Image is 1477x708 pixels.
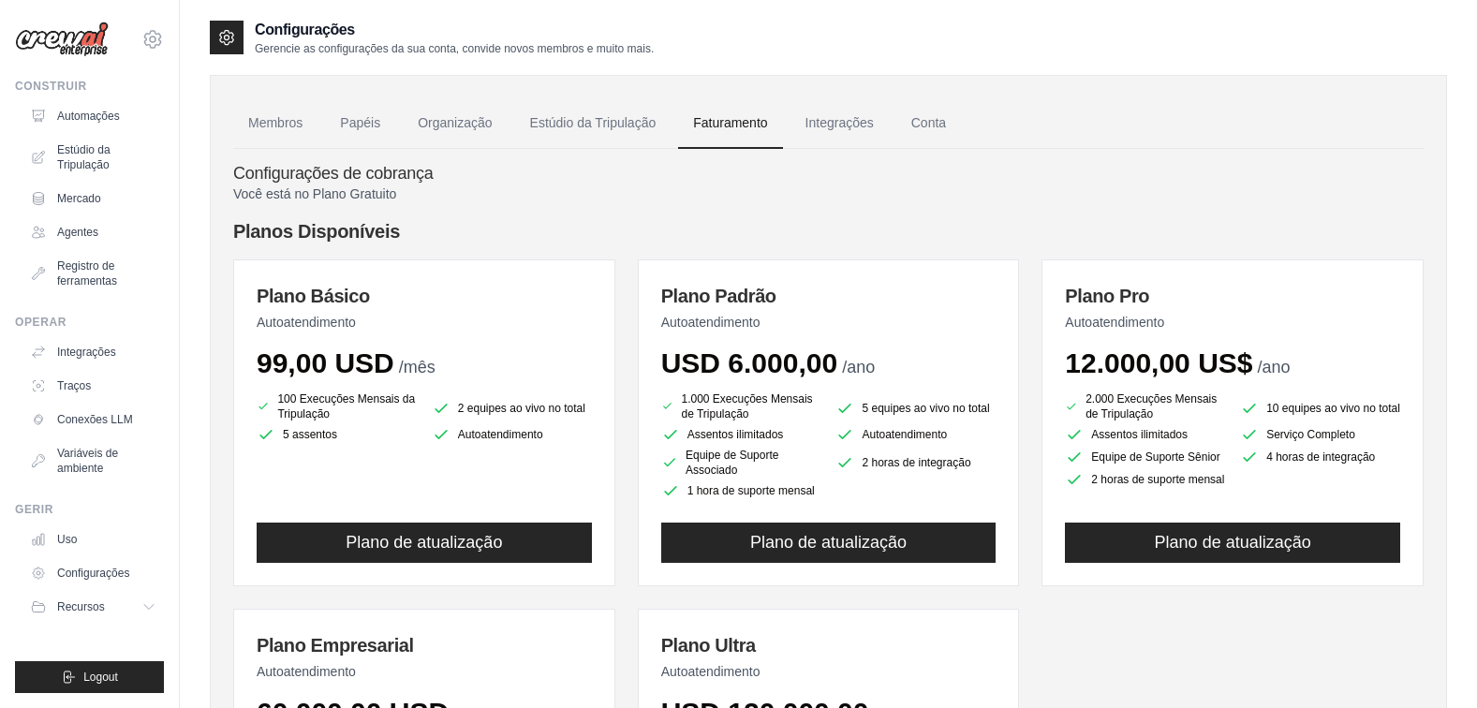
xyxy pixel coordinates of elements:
[661,632,997,658] h3: Plano Ultra
[458,427,543,442] font: Autoatendimento
[15,661,164,693] button: Logout
[233,164,1424,184] h4: Configurações de cobrança
[22,524,164,554] a: Uso
[57,532,77,547] font: Uso
[15,502,164,517] div: Gerir
[1065,523,1400,563] button: Plano de atualização
[57,599,105,614] span: Recursos
[257,523,592,563] button: Plano de atualização
[15,79,164,94] div: Construir
[22,558,164,588] a: Configurações
[681,391,820,421] font: 1.000 Execuções Mensais de Tripulação
[57,345,116,360] font: Integrações
[257,313,592,332] p: Autoatendimento
[1065,313,1400,332] p: Autoatendimento
[862,427,947,442] font: Autoatendimento
[325,98,395,149] a: Papéis
[458,401,585,416] font: 2 equipes ao vivo no total
[233,184,1424,203] p: Você está no Plano Gratuito
[57,142,156,172] font: Estúdio da Tripulação
[399,358,436,376] span: /mês
[661,347,837,378] span: USD 6.000,00
[15,315,164,330] div: Operar
[403,98,507,149] a: Organização
[22,251,164,296] a: Registro de ferramentas
[15,22,109,57] img: Logotipo
[22,184,164,214] a: Mercado
[22,217,164,247] a: Agentes
[661,283,997,309] h3: Plano Padrão
[257,662,592,681] p: Autoatendimento
[686,448,820,478] font: Equipe de Suporte Associado
[57,225,98,240] font: Agentes
[1266,401,1400,416] font: 10 equipes ao vivo no total
[678,98,782,149] a: Faturamento
[233,218,1424,244] h4: Planos Disponíveis
[22,337,164,367] a: Integrações
[22,101,164,131] a: Automações
[57,191,101,206] font: Mercado
[896,98,961,149] a: Conta
[22,405,164,435] a: Conexões LLM
[257,347,394,378] span: 99,00 USD
[862,401,989,416] font: 5 equipes ao vivo no total
[57,109,120,124] font: Automações
[255,41,654,56] p: Gerencie as configurações da sua conta, convide novos membros e muito mais.
[687,483,815,498] font: 1 hora de suporte mensal
[1091,427,1188,442] font: Assentos ilimitados
[277,391,416,421] font: 100 Execuções Mensais da Tripulação
[1091,472,1224,487] font: 2 horas de suporte mensal
[22,438,164,483] a: Variáveis de ambiente
[57,446,156,476] font: Variáveis de ambiente
[255,19,654,41] h2: Configurações
[661,523,997,563] button: Plano de atualização
[1258,358,1291,376] span: /ano
[57,258,156,288] font: Registro de ferramentas
[661,313,997,332] p: Autoatendimento
[57,378,91,393] font: Traços
[57,566,129,581] font: Configurações
[1266,427,1355,442] font: Serviço Completo
[57,412,133,427] font: Conexões LLM
[22,371,164,401] a: Traços
[862,455,970,470] font: 2 horas de integração
[790,98,889,149] a: Integrações
[283,427,337,442] font: 5 assentos
[842,358,875,376] span: /ano
[1086,391,1225,421] font: 2.000 Execuções Mensais de Tripulação
[661,662,997,681] p: Autoatendimento
[233,98,318,149] a: Membros
[257,632,592,658] h3: Plano Empresarial
[515,98,672,149] a: Estúdio da Tripulação
[1065,347,1252,378] span: 12.000,00 US$
[83,670,118,685] span: Logout
[22,135,164,180] a: Estúdio da Tripulação
[1091,450,1219,465] font: Equipe de Suporte Sênior
[257,283,592,309] h3: Plano Básico
[22,592,164,622] button: Recursos
[1065,283,1400,309] h3: Plano Pro
[1266,450,1375,465] font: 4 horas de integração
[687,427,784,442] font: Assentos ilimitados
